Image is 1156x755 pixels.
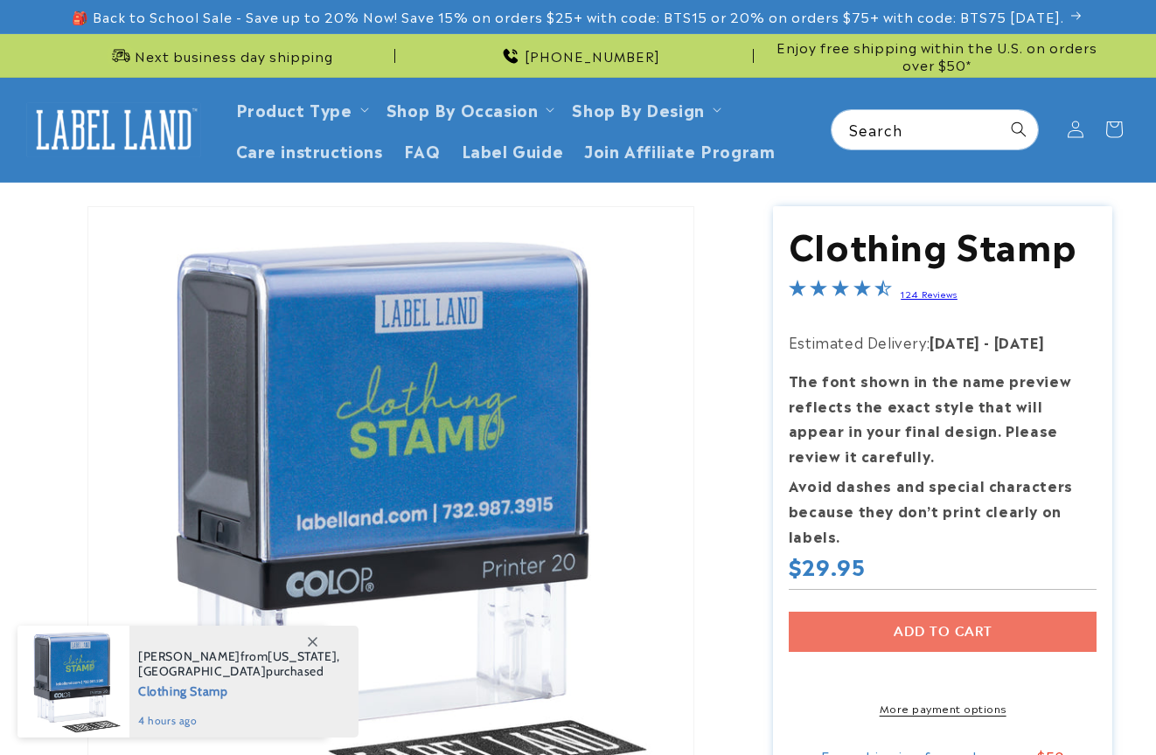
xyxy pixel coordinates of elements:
strong: - [984,331,990,352]
span: Enjoy free shipping within the U.S. on orders over $50* [761,38,1112,73]
strong: Avoid dashes and special characters because they don’t print clearly on labels. [789,474,1073,546]
strong: [DATE] [930,331,980,352]
a: Product Type [236,97,352,121]
span: Next business day shipping [135,47,333,65]
span: Care instructions [236,140,383,160]
span: Label Guide [462,140,564,160]
span: Shop By Occasion [386,99,539,119]
span: [PHONE_NUMBER] [525,47,660,65]
span: [GEOGRAPHIC_DATA] [138,663,266,679]
a: 124 Reviews [901,287,958,300]
span: [US_STATE] [268,648,337,664]
span: $29.95 [789,552,866,579]
a: More payment options [789,700,1097,716]
div: Announcement [761,34,1112,77]
div: Announcement [44,34,395,77]
summary: Shop By Design [561,88,728,129]
a: Join Affiliate Program [574,129,785,170]
summary: Product Type [226,88,376,129]
h1: Clothing Stamp [789,221,1097,267]
a: Shop By Design [572,97,704,121]
a: Care instructions [226,129,393,170]
strong: [DATE] [994,331,1045,352]
strong: The font shown in the name preview reflects the exact style that will appear in your final design... [789,370,1071,466]
p: Estimated Delivery: [789,329,1097,355]
span: Join Affiliate Program [584,140,775,160]
span: FAQ [404,140,441,160]
span: 🎒 Back to School Sale - Save up to 20% Now! Save 15% on orders $25+ with code: BTS15 or 20% on or... [72,8,1064,25]
a: Label Land [20,96,208,163]
img: Label Land [26,102,201,156]
summary: Shop By Occasion [376,88,562,129]
div: Announcement [402,34,754,77]
span: from , purchased [138,649,340,679]
a: FAQ [393,129,451,170]
span: [PERSON_NAME] [138,648,240,664]
span: 4.4-star overall rating [789,281,892,302]
a: Label Guide [451,129,575,170]
button: Search [999,110,1038,149]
